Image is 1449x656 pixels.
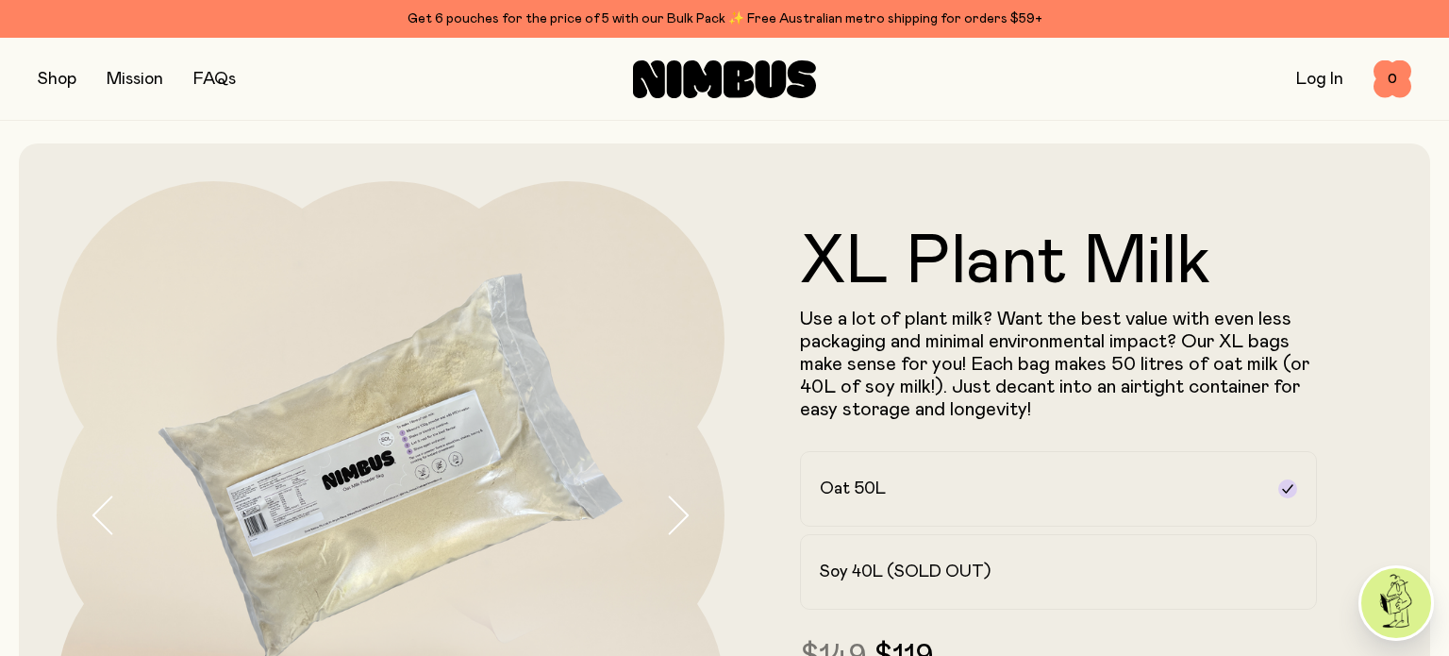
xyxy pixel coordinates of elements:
img: agent [1361,568,1431,638]
h2: Soy 40L (SOLD OUT) [820,561,991,583]
a: Log In [1296,71,1343,88]
h1: XL Plant Milk [800,228,1317,296]
h2: Oat 50L [820,478,886,500]
button: 0 [1374,60,1411,98]
a: Mission [107,71,163,88]
p: Use a lot of plant milk? Want the best value with even less packaging and minimal environmental i... [800,308,1317,421]
div: Get 6 pouches for the price of 5 with our Bulk Pack ✨ Free Australian metro shipping for orders $59+ [38,8,1411,30]
a: FAQs [193,71,236,88]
